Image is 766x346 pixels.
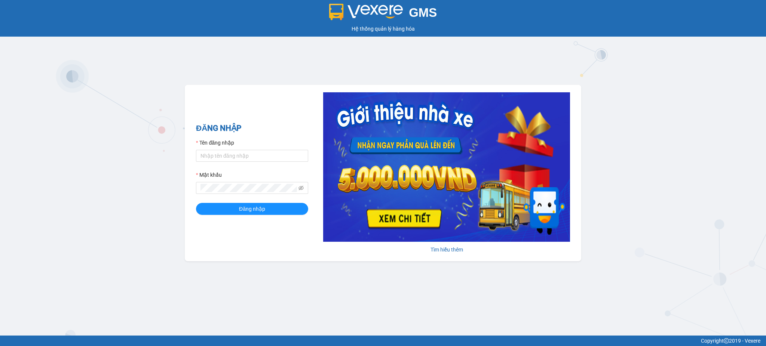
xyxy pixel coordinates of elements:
div: Copyright 2019 - Vexere [6,337,760,345]
span: Đăng nhập [239,205,265,213]
input: Mật khẩu [200,184,297,192]
div: Hệ thống quản lý hàng hóa [2,25,764,33]
h2: ĐĂNG NHẬP [196,122,308,135]
span: eye-invisible [298,185,304,191]
div: Tìm hiểu thêm [323,245,570,254]
button: Đăng nhập [196,203,308,215]
label: Tên đăng nhập [196,139,234,147]
label: Mật khẩu [196,171,222,179]
span: copyright [724,338,729,343]
span: GMS [409,6,437,19]
img: logo 2 [329,4,403,20]
a: GMS [329,11,437,17]
img: banner-0 [323,92,570,242]
input: Tên đăng nhập [196,150,308,162]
